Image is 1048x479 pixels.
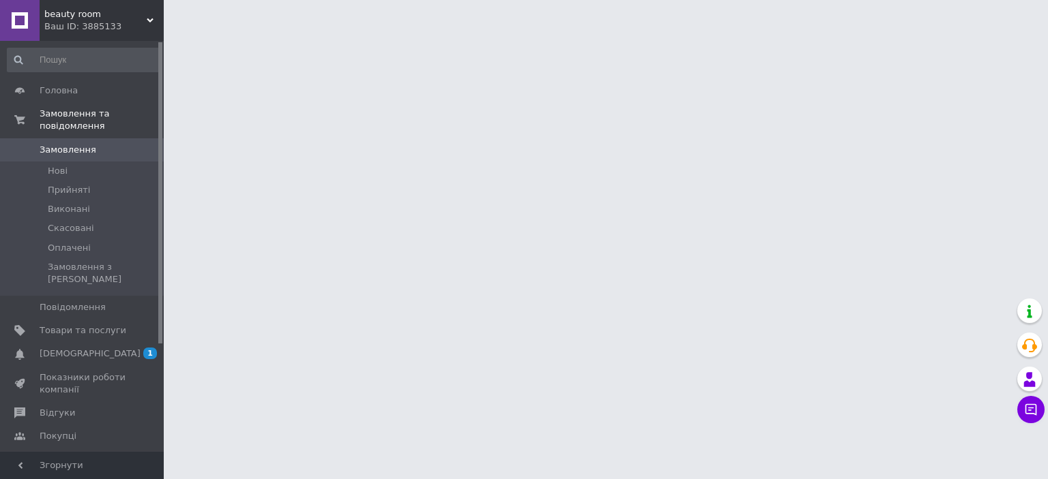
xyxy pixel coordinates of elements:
[48,222,94,234] span: Скасовані
[48,184,90,196] span: Прийняті
[7,48,161,72] input: Пошук
[40,371,126,396] span: Показники роботи компанії
[143,347,157,359] span: 1
[48,261,160,285] span: Замовлення з [PERSON_NAME]
[40,324,126,337] span: Товари та послуги
[1017,396,1045,423] button: Чат з покупцем
[40,144,96,156] span: Замовлення
[48,165,68,177] span: Нові
[40,407,75,419] span: Відгуки
[48,203,90,215] span: Виконані
[48,242,91,254] span: Оплачені
[40,84,78,97] span: Головна
[40,301,106,313] span: Повідомлення
[44,20,164,33] div: Ваш ID: 3885133
[40,430,76,442] span: Покупці
[40,347,141,360] span: [DEMOGRAPHIC_DATA]
[40,108,164,132] span: Замовлення та повідомлення
[44,8,147,20] span: beauty room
